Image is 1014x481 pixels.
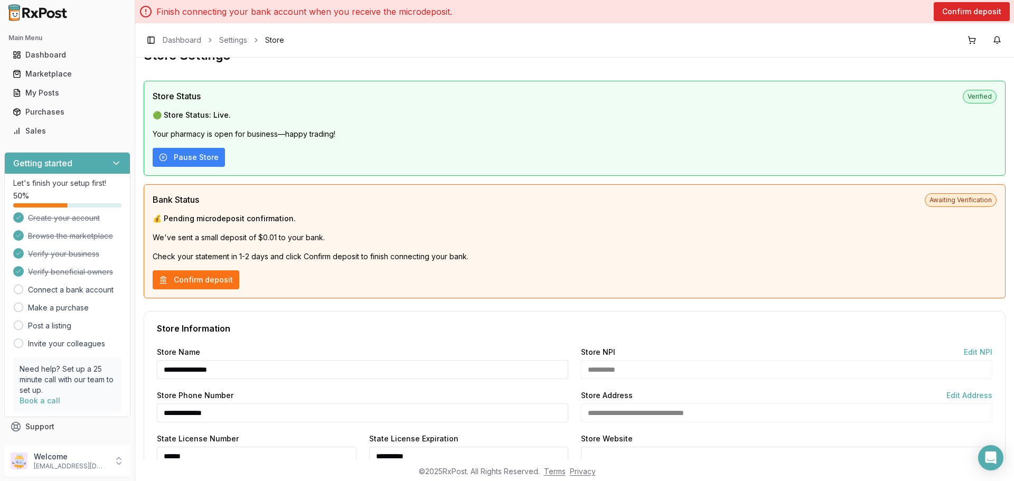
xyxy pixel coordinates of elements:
[157,324,992,333] div: Store Information
[153,110,997,120] p: 🟢 Store Status: Live.
[4,436,130,455] button: Feedback
[28,285,114,295] a: Connect a bank account
[13,178,121,188] p: Let's finish your setup first!
[544,467,566,476] a: Terms
[28,267,113,277] span: Verify beneficial owners
[13,107,122,117] div: Purchases
[153,213,997,224] p: 💰 Pending microdeposit confirmation.
[28,213,100,223] span: Create your account
[28,320,71,331] a: Post a listing
[163,35,284,45] nav: breadcrumb
[156,5,452,18] p: Finish connecting your bank account when you receive the microdeposit.
[25,440,61,451] span: Feedback
[153,148,225,167] button: Pause Store
[8,102,126,121] a: Purchases
[8,121,126,140] a: Sales
[8,83,126,102] a: My Posts
[13,157,72,169] h3: Getting started
[963,90,997,103] span: Verified
[13,126,122,136] div: Sales
[219,35,247,45] a: Settings
[570,467,596,476] a: Privacy
[4,46,130,63] button: Dashboard
[153,129,997,139] p: Your pharmacy is open for business—happy trading!
[34,462,107,470] p: [EMAIL_ADDRESS][DOMAIN_NAME]
[20,396,60,405] a: Book a call
[157,435,239,442] label: State License Number
[28,338,105,349] a: Invite your colleagues
[153,251,997,262] p: Check your statement in 1-2 days and click Confirm deposit to finish connecting your bank.
[13,50,122,60] div: Dashboard
[28,303,89,313] a: Make a purchase
[163,35,201,45] a: Dashboard
[28,231,113,241] span: Browse the marketplace
[4,84,130,101] button: My Posts
[8,64,126,83] a: Marketplace
[13,88,122,98] div: My Posts
[153,270,239,289] button: Confirm deposit
[153,193,199,206] span: Bank Status
[4,4,72,21] img: RxPost Logo
[369,435,458,442] label: State License Expiration
[581,392,633,399] label: Store Address
[20,364,115,395] p: Need help? Set up a 25 minute call with our team to set up.
[4,417,130,436] button: Support
[4,65,130,82] button: Marketplace
[13,69,122,79] div: Marketplace
[581,348,615,356] label: Store NPI
[28,249,99,259] span: Verify your business
[934,2,1010,21] button: Confirm deposit
[265,35,284,45] span: Store
[8,45,126,64] a: Dashboard
[34,451,107,462] p: Welcome
[978,445,1003,470] div: Open Intercom Messenger
[925,193,997,207] span: Awaiting Verification
[153,90,201,102] span: Store Status
[11,452,27,469] img: User avatar
[13,191,29,201] span: 50 %
[4,122,130,139] button: Sales
[153,232,997,243] p: We've sent a small deposit of $0.01 to your bank.
[581,435,633,442] label: Store Website
[4,103,130,120] button: Purchases
[157,348,200,356] label: Store Name
[8,34,126,42] h2: Main Menu
[157,392,233,399] label: Store Phone Number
